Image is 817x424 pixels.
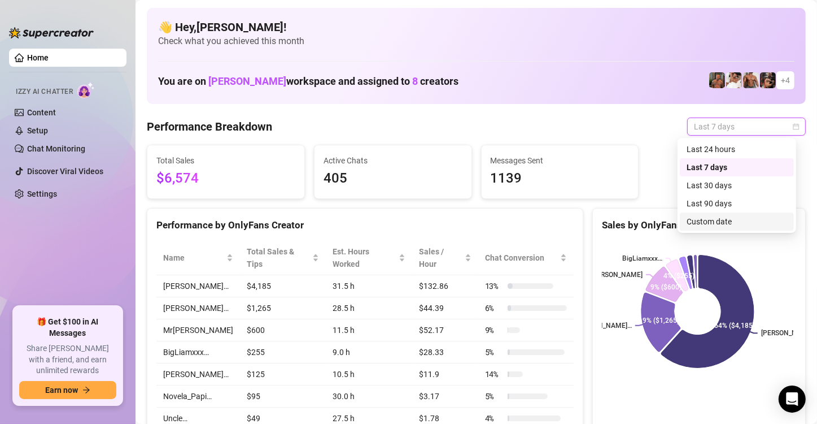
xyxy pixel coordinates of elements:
[491,168,630,189] span: 1139
[694,118,799,135] span: Last 7 days
[485,368,503,380] span: 14 %
[158,75,458,88] h1: You are on workspace and assigned to creators
[781,74,790,86] span: + 4
[82,386,90,394] span: arrow-right
[240,364,326,386] td: $125
[156,386,240,408] td: Novela_Papi…
[77,82,95,98] img: AI Chatter
[158,35,794,47] span: Check what you achieved this month
[27,53,49,62] a: Home
[743,72,759,88] img: David
[326,275,412,297] td: 31.5 h
[485,252,558,264] span: Chat Conversion
[27,144,85,153] a: Chat Monitoring
[412,386,478,408] td: $3.17
[687,143,787,155] div: Last 24 hours
[156,241,240,275] th: Name
[680,140,794,158] div: Last 24 hours
[622,254,662,262] text: BigLiamxxx…
[156,297,240,319] td: [PERSON_NAME]…
[240,319,326,341] td: $600
[687,197,787,210] div: Last 90 days
[27,189,57,198] a: Settings
[680,176,794,194] div: Last 30 days
[709,72,725,88] img: BigLiamxxx
[156,341,240,364] td: BigLiamxxx…
[485,324,503,336] span: 9 %
[412,297,478,319] td: $44.39
[726,72,742,88] img: Jake
[163,252,224,264] span: Name
[27,167,103,176] a: Discover Viral Videos
[760,72,776,88] img: Tyler
[419,245,462,270] span: Sales / Hour
[9,27,94,38] img: logo-BBDzfeDw.svg
[485,302,503,314] span: 6 %
[680,194,794,213] div: Last 90 days
[240,386,326,408] td: $95
[247,245,310,270] span: Total Sales & Tips
[27,126,48,135] a: Setup
[491,154,630,167] span: Messages Sent
[16,86,73,97] span: Izzy AI Chatter
[326,319,412,341] td: 11.5 h
[687,215,787,228] div: Custom date
[324,168,462,189] span: 405
[158,19,794,35] h4: 👋 Hey, [PERSON_NAME] !
[680,213,794,231] div: Custom date
[485,280,503,292] span: 13 %
[485,346,503,358] span: 5 %
[412,341,478,364] td: $28.33
[19,381,116,399] button: Earn nowarrow-right
[412,319,478,341] td: $52.17
[326,341,412,364] td: 9.0 h
[680,158,794,176] div: Last 7 days
[45,386,78,395] span: Earn now
[326,364,412,386] td: 10.5 h
[240,241,326,275] th: Total Sales & Tips
[240,275,326,297] td: $4,185
[412,75,418,87] span: 8
[412,364,478,386] td: $11.9
[147,119,272,135] h4: Performance Breakdown
[156,168,295,189] span: $6,574
[156,364,240,386] td: [PERSON_NAME]…
[326,386,412,408] td: 30.0 h
[687,179,787,192] div: Last 30 days
[779,386,806,413] div: Open Intercom Messenger
[208,75,286,87] span: [PERSON_NAME]
[27,108,56,117] a: Content
[156,275,240,297] td: [PERSON_NAME]…
[575,322,632,330] text: [PERSON_NAME]…
[478,241,574,275] th: Chat Conversion
[156,218,574,233] div: Performance by OnlyFans Creator
[582,271,643,279] text: Mr[PERSON_NAME]
[333,245,396,270] div: Est. Hours Worked
[485,390,503,403] span: 5 %
[240,341,326,364] td: $255
[412,241,478,275] th: Sales / Hour
[240,297,326,319] td: $1,265
[412,275,478,297] td: $132.86
[602,218,796,233] div: Sales by OnlyFans Creator
[156,319,240,341] td: Mr[PERSON_NAME]
[326,297,412,319] td: 28.5 h
[19,343,116,377] span: Share [PERSON_NAME] with a friend, and earn unlimited rewards
[156,154,295,167] span: Total Sales
[687,161,787,174] div: Last 7 days
[324,154,462,167] span: Active Chats
[793,123,799,130] span: calendar
[19,317,116,339] span: 🎁 Get $100 in AI Messages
